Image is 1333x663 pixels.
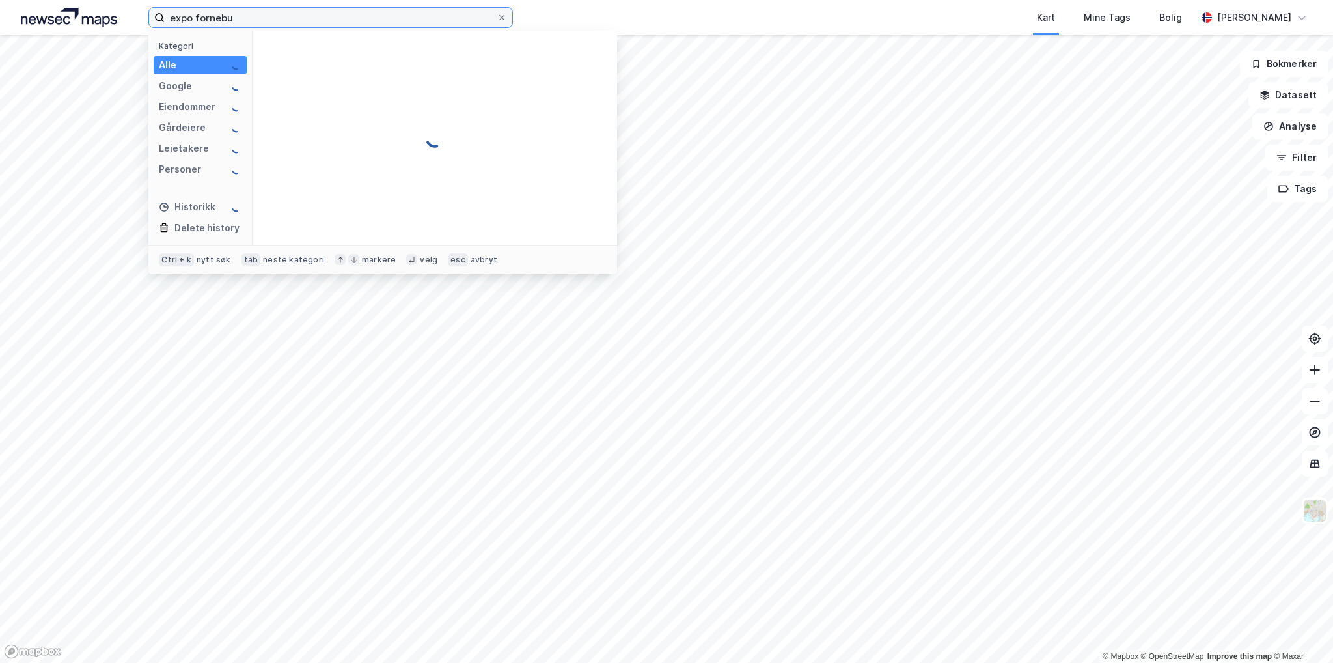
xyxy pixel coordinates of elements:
div: neste kategori [263,255,324,265]
a: Improve this map [1207,652,1272,661]
img: Z [1302,498,1327,523]
img: spinner.a6d8c91a73a9ac5275cf975e30b51cfb.svg [231,102,241,112]
div: Gårdeiere [159,120,206,135]
button: Analyse [1252,113,1328,139]
img: spinner.a6d8c91a73a9ac5275cf975e30b51cfb.svg [231,81,241,91]
img: logo.a4113a55bc3d86da70a041830d287a7e.svg [21,8,117,27]
img: spinner.a6d8c91a73a9ac5275cf975e30b51cfb.svg [231,202,241,212]
div: Mine Tags [1084,10,1131,25]
button: Tags [1267,176,1328,202]
a: OpenStreetMap [1141,652,1204,661]
button: Datasett [1248,82,1328,108]
div: Historikk [159,199,215,215]
div: Ctrl + k [159,253,194,266]
div: Personer [159,162,201,177]
img: spinner.a6d8c91a73a9ac5275cf975e30b51cfb.svg [231,60,241,70]
div: [PERSON_NAME] [1217,10,1291,25]
div: avbryt [471,255,497,265]
div: Alle [159,57,176,73]
div: Delete history [174,220,240,236]
div: Bolig [1159,10,1182,25]
a: Mapbox [1103,652,1138,661]
button: Bokmerker [1240,51,1328,77]
div: Google [159,78,192,94]
div: Leietakere [159,141,209,156]
img: spinner.a6d8c91a73a9ac5275cf975e30b51cfb.svg [231,164,241,175]
div: Eiendommer [159,99,215,115]
input: Søk på adresse, matrikkel, gårdeiere, leietakere eller personer [165,8,497,27]
iframe: Chat Widget [1268,600,1333,663]
button: Filter [1265,145,1328,171]
div: Kart [1037,10,1055,25]
div: tab [241,253,261,266]
img: spinner.a6d8c91a73a9ac5275cf975e30b51cfb.svg [424,128,445,148]
div: nytt søk [197,255,231,265]
div: Kategori [159,41,247,51]
div: esc [448,253,468,266]
img: spinner.a6d8c91a73a9ac5275cf975e30b51cfb.svg [231,143,241,154]
div: markere [362,255,396,265]
div: velg [420,255,437,265]
img: spinner.a6d8c91a73a9ac5275cf975e30b51cfb.svg [231,122,241,133]
a: Mapbox homepage [4,644,61,659]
